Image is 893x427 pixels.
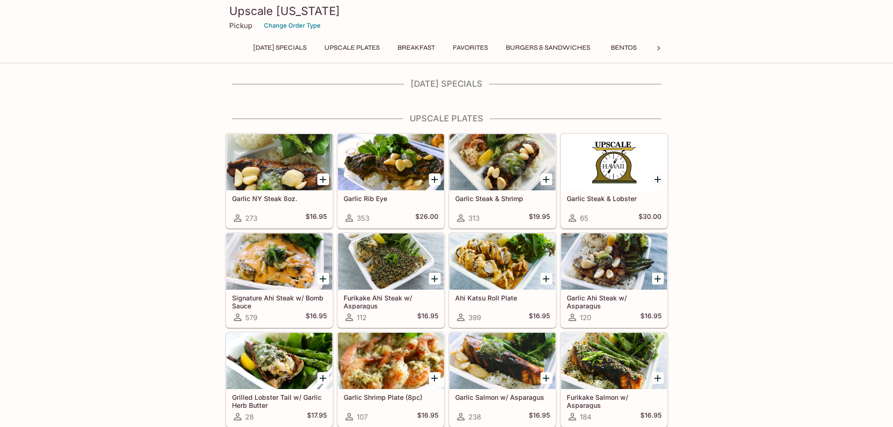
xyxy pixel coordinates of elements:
[561,134,667,190] div: Garlic Steak & Lobster
[561,233,668,328] a: Garlic Ahi Steak w/ Asparagus120$16.95
[260,18,325,33] button: Change Order Type
[580,214,588,223] span: 65
[455,393,550,401] h5: Garlic Salmon w/ Asparagus
[392,41,440,54] button: Breakfast
[638,212,661,224] h5: $30.00
[338,332,444,427] a: Garlic Shrimp Plate (8pc)107$16.95
[580,313,591,322] span: 120
[567,393,661,409] h5: Furikake Salmon w/ Asparagus
[317,273,329,285] button: Add Signature Ahi Steak w/ Bomb Sauce
[449,134,556,228] a: Garlic Steak & Shrimp313$19.95
[338,233,444,290] div: Furikake Ahi Steak w/ Asparagus
[232,195,327,202] h5: Garlic NY Steak 8oz.
[652,273,664,285] button: Add Garlic Ahi Steak w/ Asparagus
[319,41,385,54] button: UPSCALE Plates
[501,41,595,54] button: Burgers & Sandwiches
[540,372,552,384] button: Add Garlic Salmon w/ Asparagus
[580,412,592,421] span: 184
[449,332,556,427] a: Garlic Salmon w/ Asparagus238$16.95
[450,134,555,190] div: Garlic Steak & Shrimp
[344,294,438,309] h5: Furikake Ahi Steak w/ Asparagus
[344,393,438,401] h5: Garlic Shrimp Plate (8pc)
[226,233,333,328] a: Signature Ahi Steak w/ Bomb Sauce579$16.95
[429,372,441,384] button: Add Garlic Shrimp Plate (8pc)
[232,393,327,409] h5: Grilled Lobster Tail w/ Garlic Herb Butter
[225,113,668,124] h4: UPSCALE Plates
[232,294,327,309] h5: Signature Ahi Steak w/ Bomb Sauce
[455,294,550,302] h5: Ahi Katsu Roll Plate
[468,214,480,223] span: 313
[540,273,552,285] button: Add Ahi Katsu Roll Plate
[226,332,333,427] a: Grilled Lobster Tail w/ Garlic Herb Butter28$17.95
[245,313,257,322] span: 579
[229,4,664,18] h3: Upscale [US_STATE]
[652,372,664,384] button: Add Furikake Salmon w/ Asparagus
[306,212,327,224] h5: $16.95
[561,332,668,427] a: Furikake Salmon w/ Asparagus184$16.95
[338,333,444,389] div: Garlic Shrimp Plate (8pc)
[455,195,550,202] h5: Garlic Steak & Shrimp
[450,333,555,389] div: Garlic Salmon w/ Asparagus
[307,411,327,422] h5: $17.95
[226,233,332,290] div: Signature Ahi Steak w/ Bomb Sauce
[561,134,668,228] a: Garlic Steak & Lobster65$30.00
[338,134,444,228] a: Garlic Rib Eye353$26.00
[468,313,481,322] span: 399
[429,173,441,185] button: Add Garlic Rib Eye
[567,195,661,202] h5: Garlic Steak & Lobster
[540,173,552,185] button: Add Garlic Steak & Shrimp
[317,173,329,185] button: Add Garlic NY Steak 8oz.
[561,233,667,290] div: Garlic Ahi Steak w/ Asparagus
[417,312,438,323] h5: $16.95
[429,273,441,285] button: Add Furikake Ahi Steak w/ Asparagus
[344,195,438,202] h5: Garlic Rib Eye
[245,214,257,223] span: 273
[226,134,333,228] a: Garlic NY Steak 8oz.273$16.95
[415,212,438,224] h5: $26.00
[417,411,438,422] h5: $16.95
[468,412,481,421] span: 238
[529,312,550,323] h5: $16.95
[529,212,550,224] h5: $19.95
[561,333,667,389] div: Furikake Salmon w/ Asparagus
[317,372,329,384] button: Add Grilled Lobster Tail w/ Garlic Herb Butter
[357,412,368,421] span: 107
[567,294,661,309] h5: Garlic Ahi Steak w/ Asparagus
[226,333,332,389] div: Grilled Lobster Tail w/ Garlic Herb Butter
[357,214,369,223] span: 353
[229,21,252,30] p: Pickup
[448,41,493,54] button: Favorites
[225,79,668,89] h4: [DATE] Specials
[248,41,312,54] button: [DATE] Specials
[306,312,327,323] h5: $16.95
[338,233,444,328] a: Furikake Ahi Steak w/ Asparagus112$16.95
[529,411,550,422] h5: $16.95
[226,134,332,190] div: Garlic NY Steak 8oz.
[357,313,367,322] span: 112
[449,233,556,328] a: Ahi Katsu Roll Plate399$16.95
[450,233,555,290] div: Ahi Katsu Roll Plate
[640,312,661,323] h5: $16.95
[652,173,664,185] button: Add Garlic Steak & Lobster
[640,411,661,422] h5: $16.95
[245,412,254,421] span: 28
[338,134,444,190] div: Garlic Rib Eye
[603,41,645,54] button: Bentos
